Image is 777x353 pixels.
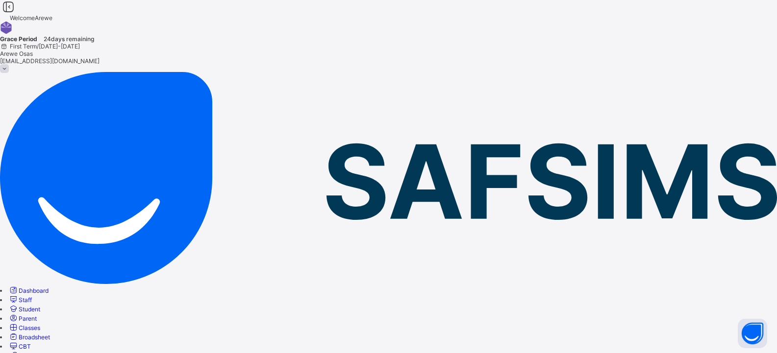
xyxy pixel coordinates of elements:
[10,14,52,22] span: Welcome Arewe
[8,296,32,304] a: Staff
[19,296,32,304] span: Staff
[19,315,37,322] span: Parent
[8,306,40,313] a: Student
[8,343,31,350] a: CBT
[8,287,49,294] a: Dashboard
[19,324,40,331] span: Classes
[19,333,50,341] span: Broadsheet
[738,319,767,348] button: Open asap
[8,324,40,331] a: Classes
[8,315,37,322] a: Parent
[8,333,50,341] a: Broadsheet
[19,287,49,294] span: Dashboard
[19,306,40,313] span: Student
[44,35,94,43] span: 24 days remaining
[19,343,31,350] span: CBT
